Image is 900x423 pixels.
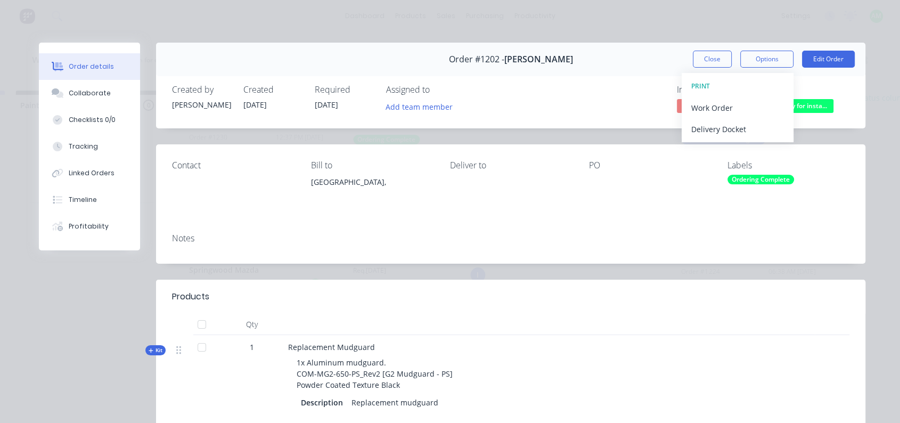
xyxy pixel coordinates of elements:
[69,222,109,231] div: Profitability
[250,341,254,353] span: 1
[243,85,302,95] div: Created
[69,142,98,151] div: Tracking
[69,168,114,178] div: Linked Orders
[172,160,294,170] div: Contact
[691,79,784,93] div: PRINT
[386,85,493,95] div: Assigned to
[39,80,140,107] button: Collaborate
[693,51,732,68] button: Close
[220,314,284,335] div: Qty
[677,99,741,112] span: No
[172,99,231,110] div: [PERSON_NAME]
[39,160,140,186] button: Linked Orders
[39,186,140,213] button: Timeline
[682,97,793,118] button: Work Order
[315,100,338,110] span: [DATE]
[682,76,793,97] button: PRINT
[39,133,140,160] button: Tracking
[588,160,710,170] div: PO
[380,99,459,113] button: Add team member
[449,54,504,64] span: Order #1202 -
[727,160,849,170] div: Labels
[311,160,433,170] div: Bill to
[770,85,849,95] div: Status
[145,345,166,355] div: Kit
[311,175,433,209] div: [GEOGRAPHIC_DATA],
[39,213,140,240] button: Profitability
[311,175,433,190] div: [GEOGRAPHIC_DATA],
[504,54,573,64] span: [PERSON_NAME]
[691,121,784,137] div: Delivery Docket
[677,85,757,95] div: Invoiced
[69,115,116,125] div: Checklists 0/0
[243,100,267,110] span: [DATE]
[347,395,443,410] div: Replacement mudguard
[69,62,114,71] div: Order details
[69,195,97,205] div: Timeline
[770,99,833,112] span: Ready for insta...
[297,357,453,390] span: 1x Aluminum mudguard. COM-MG2-650-PS_Rev2 [G2 Mudguard - PS] Powder Coated Texture Black
[315,85,373,95] div: Required
[691,100,784,116] div: Work Order
[682,118,793,140] button: Delivery Docket
[802,51,855,68] button: Edit Order
[172,290,209,303] div: Products
[69,88,111,98] div: Collaborate
[386,99,459,113] button: Add team member
[39,107,140,133] button: Checklists 0/0
[172,85,231,95] div: Created by
[727,175,794,184] div: Ordering Complete
[288,342,375,352] span: Replacement Mudguard
[149,346,162,354] span: Kit
[172,233,849,243] div: Notes
[450,160,572,170] div: Deliver to
[301,395,347,410] div: Description
[770,99,833,115] button: Ready for insta...
[39,53,140,80] button: Order details
[740,51,793,68] button: Options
